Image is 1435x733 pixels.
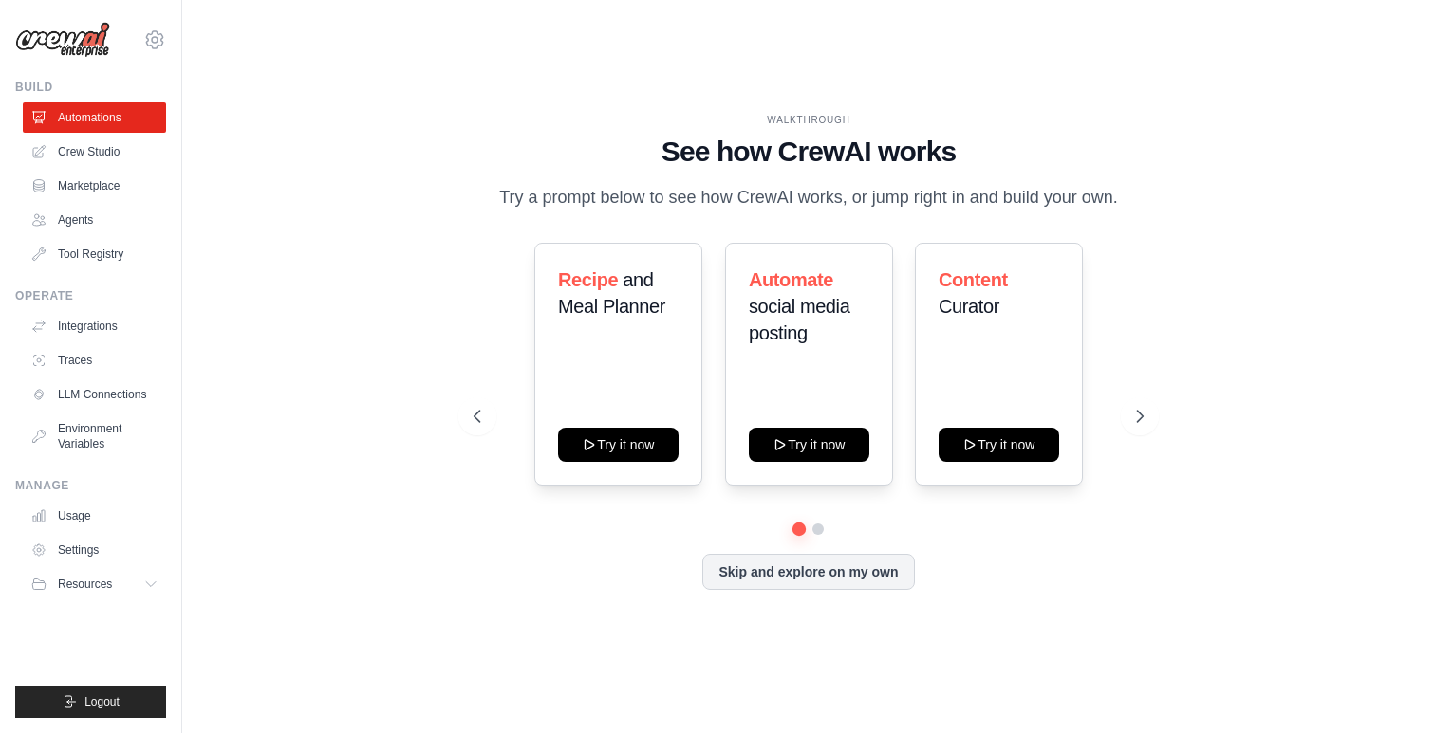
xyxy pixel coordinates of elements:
[23,137,166,167] a: Crew Studio
[702,554,914,590] button: Skip and explore on my own
[23,501,166,531] a: Usage
[474,135,1144,169] h1: See how CrewAI works
[23,239,166,269] a: Tool Registry
[15,686,166,718] button: Logout
[558,269,618,290] span: Recipe
[23,569,166,599] button: Resources
[939,269,1008,290] span: Content
[749,269,833,290] span: Automate
[939,428,1059,462] button: Try it now
[23,311,166,341] a: Integrations
[23,102,166,133] a: Automations
[749,428,869,462] button: Try it now
[15,288,166,303] div: Operate
[558,428,679,462] button: Try it now
[23,379,166,410] a: LLM Connections
[23,535,166,565] a: Settings
[58,577,112,592] span: Resources
[939,296,999,317] span: Curator
[23,171,166,201] a: Marketplace
[490,184,1127,211] p: Try a prompt below to see how CrewAI works, or jump right in and build your own.
[15,80,166,95] div: Build
[558,269,665,317] span: and Meal Planner
[23,345,166,376] a: Traces
[474,113,1144,127] div: WALKTHROUGH
[15,22,110,58] img: Logo
[749,296,849,343] span: social media posting
[84,694,120,709] span: Logout
[23,413,166,459] a: Environment Variables
[15,478,166,493] div: Manage
[23,205,166,235] a: Agents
